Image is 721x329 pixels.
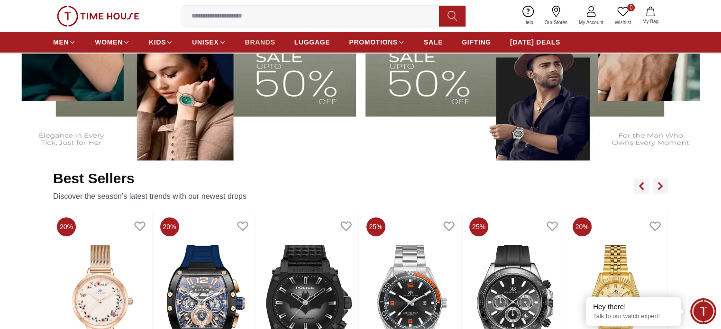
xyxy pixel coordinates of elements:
[575,19,607,26] span: My Account
[95,34,130,51] a: WOMEN
[53,34,76,51] a: MEN
[510,37,560,47] span: [DATE] DEALS
[637,5,664,27] button: My Bag
[95,37,123,47] span: WOMEN
[611,19,635,26] span: Wishlist
[462,34,491,51] a: GIFTING
[160,217,179,236] span: 20%
[627,4,635,11] span: 0
[53,37,69,47] span: MEN
[294,34,330,51] a: LUGGAGE
[57,6,139,27] img: ...
[57,217,76,236] span: 20%
[520,19,537,26] span: Help
[192,37,219,47] span: UNISEX
[690,298,716,324] div: Chat Widget
[593,302,674,311] div: Hey there!
[294,37,330,47] span: LUGGAGE
[518,4,539,28] a: Help
[469,217,488,236] span: 25%
[462,37,491,47] span: GIFTING
[53,170,246,187] h2: Best Sellers
[149,34,173,51] a: KIDS
[424,37,443,47] span: SALE
[539,4,573,28] a: Our Stores
[510,34,560,51] a: [DATE] DEALS
[245,37,275,47] span: BRANDS
[349,34,405,51] a: PROMOTIONS
[149,37,166,47] span: KIDS
[245,34,275,51] a: BRANDS
[366,217,385,236] span: 25%
[349,37,398,47] span: PROMOTIONS
[639,18,662,25] span: My Bag
[593,312,674,320] p: Talk to our watch expert!
[573,217,592,236] span: 20%
[53,191,246,202] p: Discover the season’s latest trends with our newest drops
[541,19,571,26] span: Our Stores
[424,34,443,51] a: SALE
[192,34,226,51] a: UNISEX
[609,4,637,28] a: 0Wishlist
